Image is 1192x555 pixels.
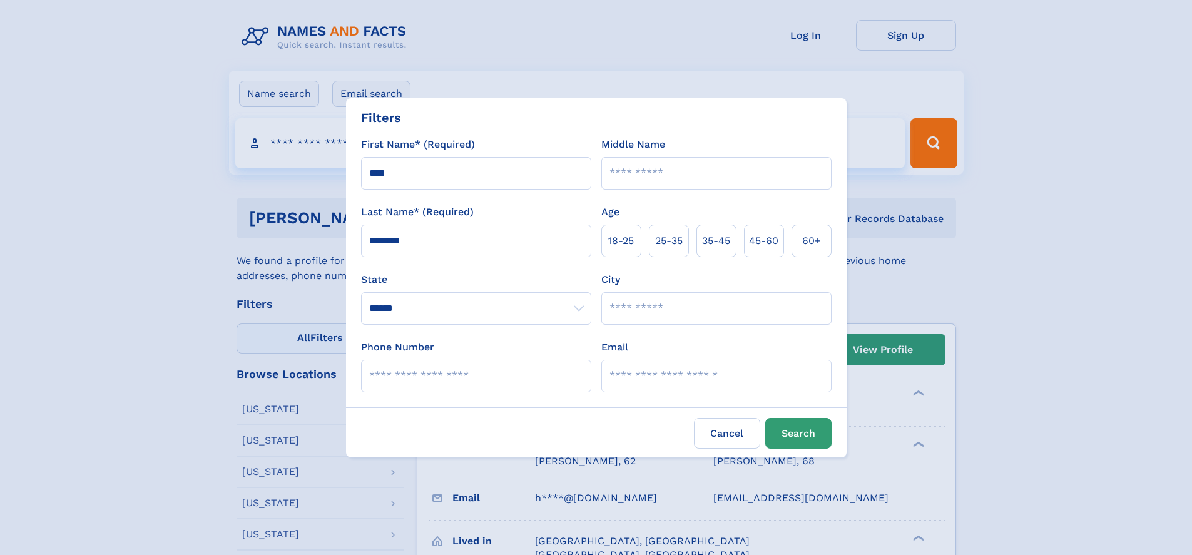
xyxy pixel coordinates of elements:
[802,233,821,248] span: 60+
[601,137,665,152] label: Middle Name
[601,340,628,355] label: Email
[361,108,401,127] div: Filters
[765,418,832,449] button: Search
[361,137,475,152] label: First Name* (Required)
[361,272,591,287] label: State
[601,272,620,287] label: City
[655,233,683,248] span: 25‑35
[361,340,434,355] label: Phone Number
[694,418,760,449] label: Cancel
[702,233,730,248] span: 35‑45
[601,205,619,220] label: Age
[749,233,778,248] span: 45‑60
[361,205,474,220] label: Last Name* (Required)
[608,233,634,248] span: 18‑25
